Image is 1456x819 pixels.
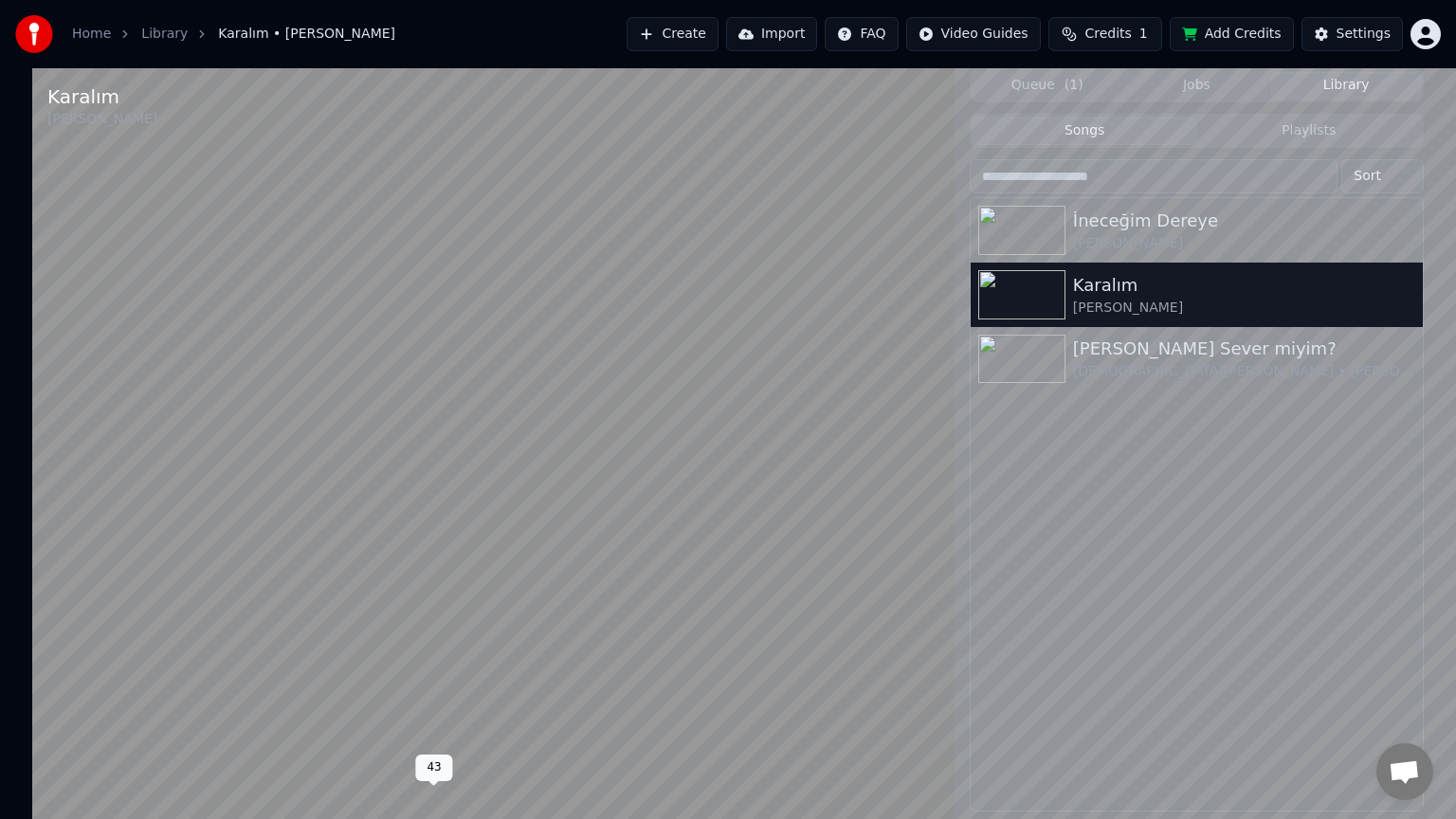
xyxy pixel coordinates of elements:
[218,25,395,44] span: Karalım • [PERSON_NAME]
[1376,743,1433,800] a: Açık sohbet
[1196,118,1421,145] button: Playlists
[141,25,188,44] a: Library
[1073,208,1415,234] div: İneceğim Dereye
[906,17,1041,51] button: Video Guides
[1122,72,1272,100] button: Jobs
[1139,25,1148,44] span: 1
[627,17,719,51] button: Create
[415,755,452,781] div: 43
[1170,17,1294,51] button: Add Credits
[1073,336,1415,362] div: [PERSON_NAME] Sever miyim?
[72,25,111,44] a: Home
[47,83,157,110] div: Karalım
[1271,72,1421,100] button: Library
[1073,362,1415,381] div: [DEMOGRAPHIC_DATA][PERSON_NAME] • [PERSON_NAME]
[72,25,395,44] nav: breadcrumb
[1354,167,1381,186] span: Sort
[1048,17,1162,51] button: Credits1
[1065,76,1083,95] span: ( 1 )
[1073,234,1415,253] div: [PERSON_NAME]
[1073,299,1415,318] div: [PERSON_NAME]
[1301,17,1403,51] button: Settings
[973,118,1197,145] button: Songs
[47,110,157,129] div: [PERSON_NAME]
[1337,25,1391,44] div: Settings
[973,72,1122,100] button: Queue
[726,17,817,51] button: Import
[15,15,53,53] img: youka
[825,17,898,51] button: FAQ
[1073,272,1415,299] div: Karalım
[1084,25,1131,44] span: Credits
